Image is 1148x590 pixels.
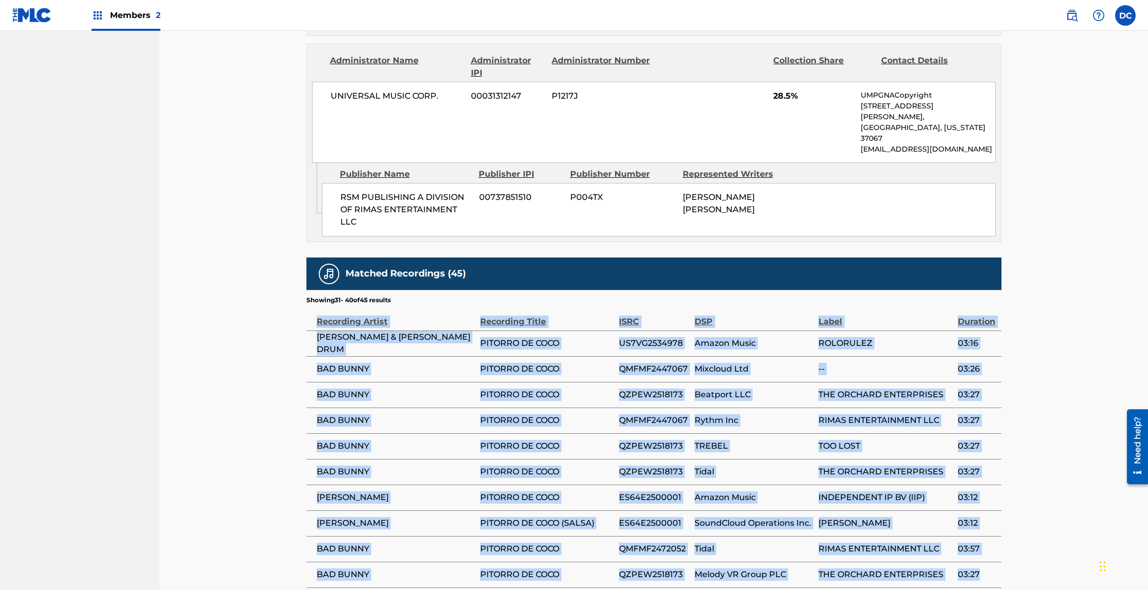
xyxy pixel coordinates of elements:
span: P1217J [552,90,651,102]
span: PITORRO DE COCO [480,414,614,427]
span: PITORRO DE COCO [480,389,614,401]
span: QMFMF2447067 [619,363,689,375]
span: US7VG2534978 [619,337,689,349]
span: Tidal [695,466,814,478]
span: ES64E2500001 [619,491,689,504]
span: 03:27 [958,414,996,427]
span: ES64E2500001 [619,517,689,529]
span: QZPEW2518173 [619,568,689,581]
span: QZPEW2518173 [619,466,689,478]
span: 03:12 [958,491,996,504]
span: Melody VR Group PLC [695,568,814,581]
span: BAD BUNNY [317,389,475,401]
div: Collection Share [773,54,873,79]
a: Public Search [1062,5,1082,26]
div: ISRC [619,305,689,328]
span: 00737851510 [479,191,562,204]
span: THE ORCHARD ENTERPRISES [818,389,952,401]
div: User Menu [1115,5,1136,26]
img: Matched Recordings [323,268,335,280]
div: Recording Artist [317,305,475,328]
span: BAD BUNNY [317,363,475,375]
div: Administrator Name [330,54,463,79]
span: Members [110,9,160,21]
span: PITORRO DE COCO [480,466,614,478]
h5: Matched Recordings (45) [345,268,466,280]
div: Administrator Number [552,54,651,79]
span: -- [818,363,952,375]
span: PITORRO DE COCO [480,337,614,349]
span: QMFMF2447067 [619,414,689,427]
div: Publisher IPI [479,168,562,180]
div: Represented Writers [683,168,788,180]
div: Contact Details [881,54,981,79]
span: [PERSON_NAME] [PERSON_NAME] [683,192,755,214]
span: [PERSON_NAME] [317,491,475,504]
span: BAD BUNNY [317,568,475,581]
span: PITORRO DE COCO [480,568,614,581]
span: Beatport LLC [695,389,814,401]
div: Label [818,305,952,328]
span: INDEPENDENT IP BV (IIP) [818,491,952,504]
span: BAD BUNNY [317,543,475,555]
p: [STREET_ADDRESS][PERSON_NAME], [861,101,995,122]
div: Publisher Name [340,168,471,180]
span: 28.5% [773,90,853,102]
span: BAD BUNNY [317,414,475,427]
span: 03:27 [958,466,996,478]
span: 00031312147 [471,90,544,102]
img: MLC Logo [12,8,52,23]
div: Publisher Number [570,168,675,180]
div: DSP [695,305,814,328]
span: [PERSON_NAME] & [PERSON_NAME] DRUM [317,331,475,356]
p: [GEOGRAPHIC_DATA], [US_STATE] 37067 [861,122,995,144]
span: Rythm Inc [695,414,814,427]
span: 03:57 [958,543,996,555]
span: 2 [156,10,160,20]
span: Tidal [695,543,814,555]
span: Amazon Music [695,491,814,504]
span: PITORRO DE COCO [480,363,614,375]
img: Top Rightsholders [92,9,104,22]
span: PITORRO DE COCO [480,543,614,555]
span: [PERSON_NAME] [818,517,952,529]
div: Administrator IPI [471,54,544,79]
span: UNIVERSAL MUSIC CORP. [331,90,464,102]
span: [PERSON_NAME] [317,517,475,529]
span: BAD BUNNY [317,440,475,452]
span: TREBEL [695,440,814,452]
span: RIMAS ENTERTAINMENT LLC [818,543,952,555]
span: 03:27 [958,568,996,581]
div: Help [1088,5,1109,26]
p: UMPGNACopyright [861,90,995,101]
p: Showing 31 - 40 of 45 results [306,296,391,305]
span: ROLORULEZ [818,337,952,349]
span: QMFMF2472052 [619,543,689,555]
span: RIMAS ENTERTAINMENT LLC [818,414,952,427]
span: RSM PUBLISHING A DIVISION OF RIMAS ENTERTAINMENT LLC [340,191,471,228]
span: TOO LOST [818,440,952,452]
span: THE ORCHARD ENTERPRISES [818,568,952,581]
span: BAD BUNNY [317,466,475,478]
span: Mixcloud Ltd [695,363,814,375]
span: QZPEW2518173 [619,440,689,452]
span: PITORRO DE COCO (SALSA) [480,517,614,529]
span: P004TX [570,191,675,204]
iframe: Chat Widget [1097,541,1148,590]
iframe: Resource Center [1119,405,1148,488]
div: Recording Title [480,305,614,328]
span: 03:26 [958,363,996,375]
span: PITORRO DE COCO [480,491,614,504]
span: QZPEW2518173 [619,389,689,401]
span: SoundCloud Operations Inc. [695,517,814,529]
span: 03:27 [958,389,996,401]
div: Drag [1100,551,1106,582]
span: PITORRO DE COCO [480,440,614,452]
img: search [1066,9,1078,22]
div: Duration [958,305,996,328]
span: Amazon Music [695,337,814,349]
span: 03:27 [958,440,996,452]
span: 03:12 [958,517,996,529]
